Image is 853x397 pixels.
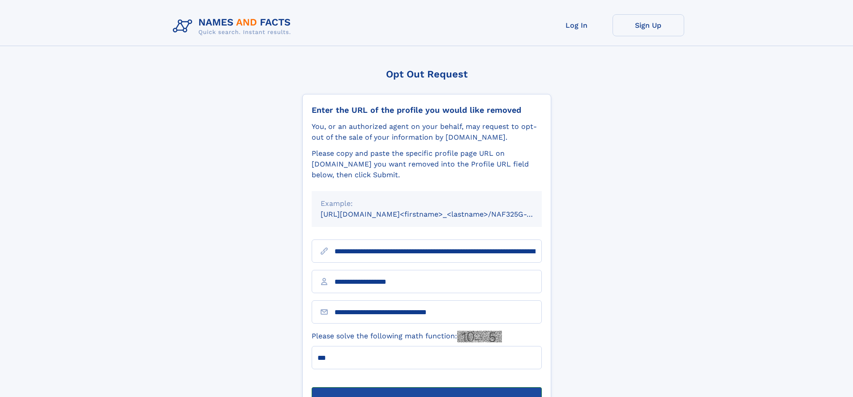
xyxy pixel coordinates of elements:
[312,331,502,342] label: Please solve the following math function:
[302,68,551,80] div: Opt Out Request
[541,14,613,36] a: Log In
[312,105,542,115] div: Enter the URL of the profile you would like removed
[312,148,542,180] div: Please copy and paste the specific profile page URL on [DOMAIN_NAME] you want removed into the Pr...
[312,121,542,143] div: You, or an authorized agent on your behalf, may request to opt-out of the sale of your informatio...
[169,14,298,38] img: Logo Names and Facts
[321,198,533,209] div: Example:
[613,14,684,36] a: Sign Up
[321,210,559,218] small: [URL][DOMAIN_NAME]<firstname>_<lastname>/NAF325G-xxxxxxxx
